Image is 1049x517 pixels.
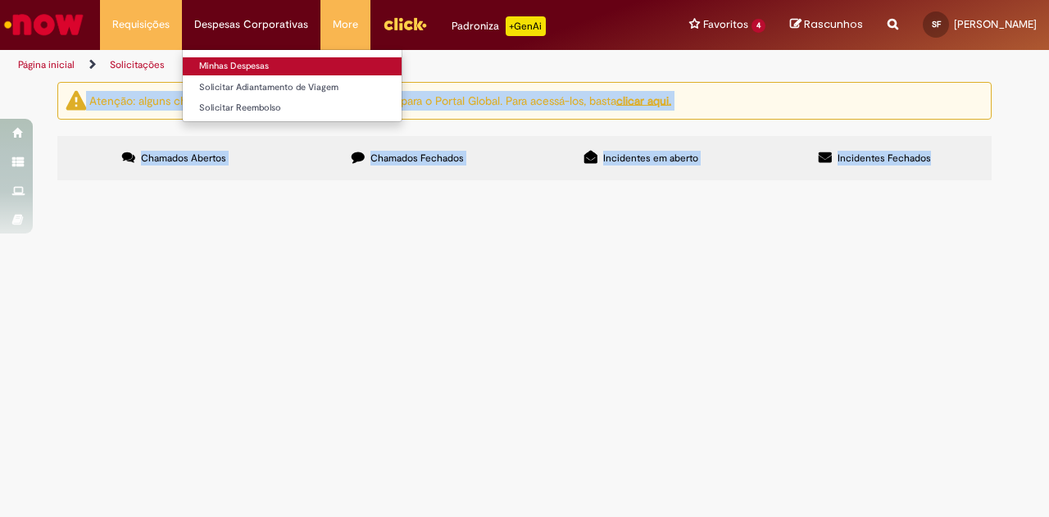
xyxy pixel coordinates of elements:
[183,79,402,97] a: Solicitar Adiantamento de Viagem
[790,17,863,33] a: Rascunhos
[333,16,358,33] span: More
[183,99,402,117] a: Solicitar Reembolso
[603,152,698,165] span: Incidentes em aberto
[183,57,402,75] a: Minhas Despesas
[752,19,765,33] span: 4
[506,16,546,36] p: +GenAi
[804,16,863,32] span: Rascunhos
[838,152,931,165] span: Incidentes Fechados
[194,16,308,33] span: Despesas Corporativas
[12,50,687,80] ul: Trilhas de página
[383,11,427,36] img: click_logo_yellow_360x200.png
[2,8,86,41] img: ServiceNow
[370,152,464,165] span: Chamados Fechados
[452,16,546,36] div: Padroniza
[182,49,402,122] ul: Despesas Corporativas
[954,17,1037,31] span: [PERSON_NAME]
[932,19,941,29] span: SF
[616,93,671,107] a: clicar aqui.
[89,93,671,107] ng-bind-html: Atenção: alguns chamados relacionados a T.I foram migrados para o Portal Global. Para acessá-los,...
[703,16,748,33] span: Favoritos
[110,58,165,71] a: Solicitações
[141,152,226,165] span: Chamados Abertos
[112,16,170,33] span: Requisições
[18,58,75,71] a: Página inicial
